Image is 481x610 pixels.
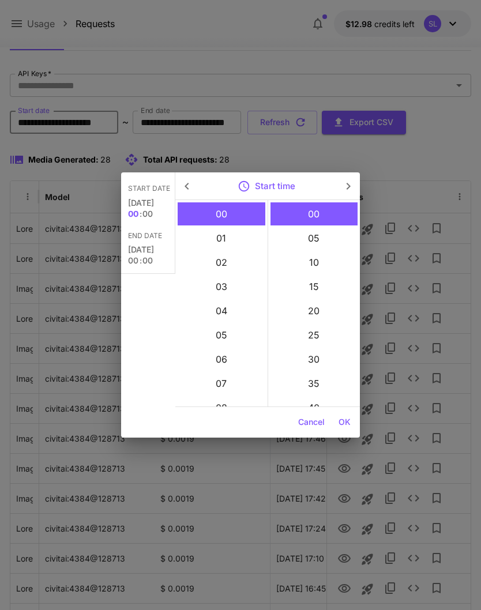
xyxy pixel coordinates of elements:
[175,175,198,198] button: Open previous view
[175,200,268,406] ul: Select hours
[268,200,360,406] ul: Select minutes
[178,275,265,298] li: 3 hours
[178,348,265,371] li: 6 hours
[270,372,358,395] li: 35 minutes
[270,227,358,250] li: 5 minutes
[128,179,170,198] span: Start date
[270,202,358,225] li: 0 minutes
[270,348,358,371] li: 30 minutes
[178,227,265,250] li: 1 hours
[270,396,358,419] li: 40 minutes
[334,412,355,433] button: OK
[270,275,358,298] li: 15 minutes
[142,209,153,220] button: 00
[234,174,302,198] button: Start time
[270,251,358,274] li: 10 minutes
[178,202,265,225] li: 0 hours
[178,372,265,395] li: 7 hours
[178,323,265,347] li: 5 hours
[128,255,138,266] button: 00
[128,198,154,209] button: [DATE]
[270,299,358,322] li: 20 minutes
[178,396,265,419] li: 8 hours
[142,255,153,266] button: 00
[128,209,138,220] button: 00
[140,255,142,266] span: :
[178,299,265,322] li: 4 hours
[128,244,154,255] button: [DATE]
[294,412,329,433] button: Cancel
[128,227,162,245] span: End date
[140,209,142,220] span: :
[337,175,360,198] button: Open next view
[270,323,358,347] li: 25 minutes
[178,251,265,274] li: 2 hours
